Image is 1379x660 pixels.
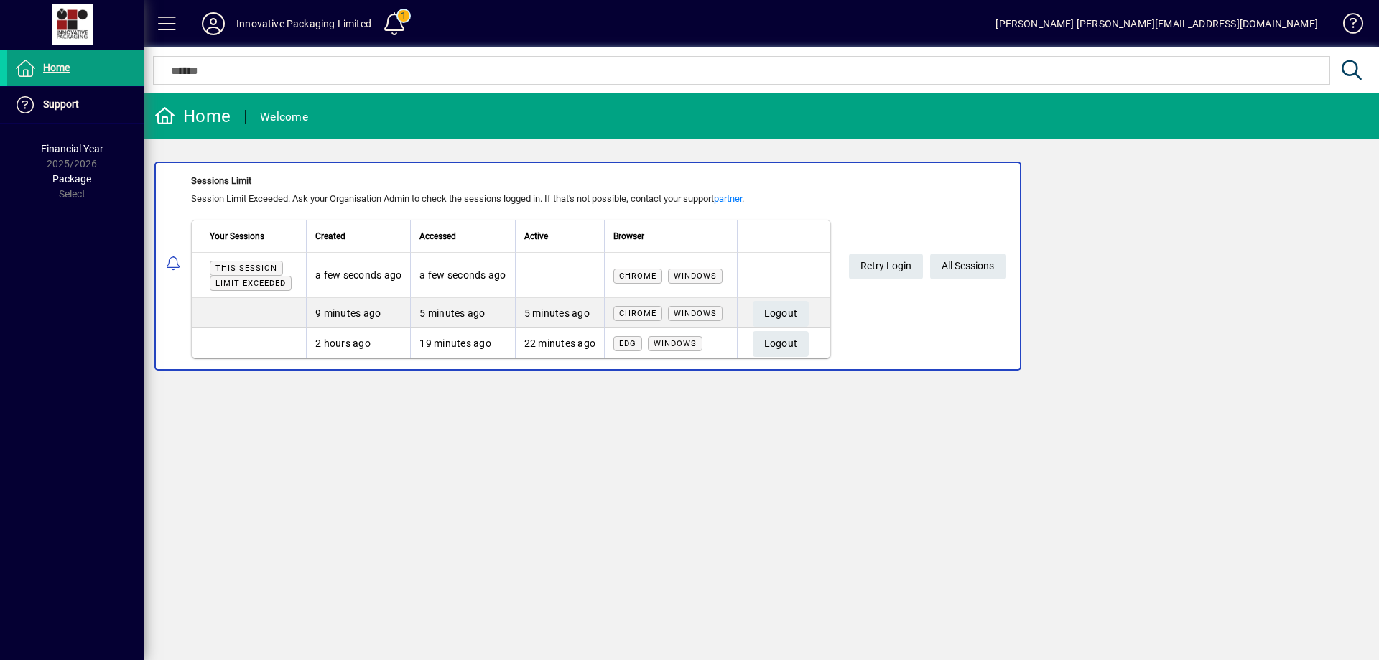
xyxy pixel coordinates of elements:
[524,228,548,244] span: Active
[306,253,410,298] td: a few seconds ago
[714,193,742,204] a: partner
[190,11,236,37] button: Profile
[613,228,644,244] span: Browser
[764,332,798,355] span: Logout
[236,12,371,35] div: Innovative Packaging Limited
[753,301,809,327] button: Logout
[860,254,911,278] span: Retry Login
[306,298,410,328] td: 9 minutes ago
[619,271,656,281] span: Chrome
[753,331,809,357] button: Logout
[419,228,456,244] span: Accessed
[764,302,798,325] span: Logout
[260,106,308,129] div: Welcome
[315,228,345,244] span: Created
[154,105,231,128] div: Home
[674,309,717,318] span: Windows
[191,174,831,188] div: Sessions Limit
[43,62,70,73] span: Home
[144,162,1379,371] app-alert-notification-menu-item: Sessions Limit
[930,254,1006,279] a: All Sessions
[654,339,697,348] span: Windows
[43,98,79,110] span: Support
[215,279,286,288] span: Limit exceeded
[515,328,605,358] td: 22 minutes ago
[674,271,717,281] span: Windows
[410,253,514,298] td: a few seconds ago
[215,264,277,273] span: This session
[515,298,605,328] td: 5 minutes ago
[995,12,1318,35] div: [PERSON_NAME] [PERSON_NAME][EMAIL_ADDRESS][DOMAIN_NAME]
[849,254,923,279] button: Retry Login
[410,328,514,358] td: 19 minutes ago
[191,192,831,206] div: Session Limit Exceeded. Ask your Organisation Admin to check the sessions logged in. If that's no...
[410,298,514,328] td: 5 minutes ago
[942,254,994,278] span: All Sessions
[619,339,636,348] span: Edg
[41,143,103,154] span: Financial Year
[1332,3,1361,50] a: Knowledge Base
[619,309,656,318] span: Chrome
[52,173,91,185] span: Package
[210,228,264,244] span: Your Sessions
[7,87,144,123] a: Support
[306,328,410,358] td: 2 hours ago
